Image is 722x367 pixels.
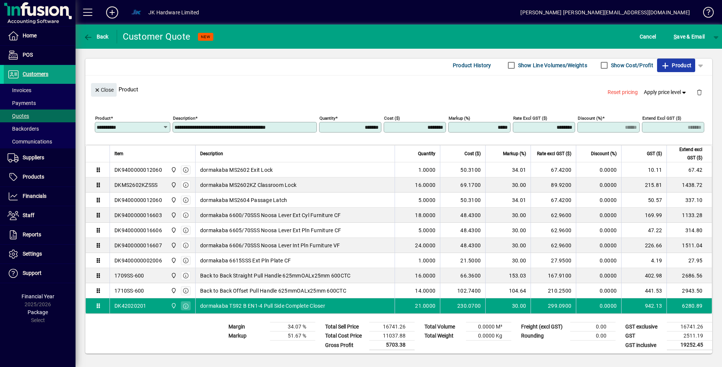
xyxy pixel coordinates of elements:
[225,332,270,341] td: Markup
[440,223,485,238] td: 48.4300
[23,52,33,58] span: POS
[666,193,712,208] td: 337.10
[114,302,147,310] div: DK42020201
[576,193,621,208] td: 0.0000
[169,287,177,295] span: Auckland
[644,88,688,96] span: Apply price level
[4,109,76,122] a: Quotes
[169,196,177,204] span: Auckland
[657,59,695,72] button: Product
[369,341,415,350] td: 5703.38
[124,6,148,19] button: Profile
[85,76,712,103] div: Product
[8,139,52,145] span: Communications
[485,253,531,268] td: 30.00
[200,166,273,174] span: dormakaba MS2602 Exit Lock
[369,332,415,341] td: 11037.88
[535,242,571,249] div: 62.9600
[440,208,485,223] td: 48.4300
[485,208,531,223] td: 30.00
[4,148,76,167] a: Suppliers
[667,322,712,332] td: 16741.26
[621,177,666,193] td: 215.81
[23,32,37,39] span: Home
[22,293,54,299] span: Financial Year
[23,154,44,160] span: Suppliers
[114,272,144,279] div: 1709SS-600
[415,287,435,295] span: 14.0000
[23,231,41,237] span: Reports
[200,272,351,279] span: Back to Back Straight Pull Handle 625mmOALx25mm 600CTC
[23,270,42,276] span: Support
[622,322,667,332] td: GST exclusive
[319,116,335,121] mat-label: Quantity
[513,116,547,121] mat-label: Rate excl GST ($)
[169,181,177,189] span: Auckland
[576,298,621,313] td: 0.0000
[440,177,485,193] td: 69.1700
[114,257,162,264] div: DK9400000002006
[537,150,571,158] span: Rate excl GST ($)
[114,211,162,219] div: DK9400000016603
[4,225,76,244] a: Reports
[520,6,690,19] div: [PERSON_NAME] [PERSON_NAME][EMAIL_ADDRESS][DOMAIN_NAME]
[621,268,666,283] td: 402.98
[666,238,712,253] td: 1511.04
[440,193,485,208] td: 50.3100
[200,150,223,158] span: Description
[114,181,157,189] div: DKMS2602KZSSS
[415,242,435,249] span: 24.0000
[576,238,621,253] td: 0.0000
[23,174,44,180] span: Products
[4,168,76,187] a: Products
[535,302,571,310] div: 299.0900
[200,302,325,310] span: dormakaba TS92 B EN1-4 Pull Side Complete Closer
[621,298,666,313] td: 942.13
[674,31,705,43] span: ave & Email
[8,87,31,93] span: Invoices
[200,257,291,264] span: dormakaba 6615SSS Ext Pln Plate CF
[4,264,76,283] a: Support
[225,322,270,332] td: Margin
[578,116,602,121] mat-label: Discount (%)
[535,181,571,189] div: 89.9200
[621,238,666,253] td: 226.66
[621,223,666,238] td: 47.22
[4,245,76,264] a: Settings
[517,332,570,341] td: Rounding
[666,298,712,313] td: 6280.89
[621,283,666,298] td: 441.53
[114,242,162,249] div: DK9400000016607
[4,135,76,148] a: Communications
[8,126,39,132] span: Backorders
[440,162,485,177] td: 50.3100
[661,59,691,71] span: Product
[418,166,436,174] span: 1.0000
[23,251,42,257] span: Settings
[666,177,712,193] td: 1438.72
[4,206,76,225] a: Staff
[576,283,621,298] td: 0.0000
[173,116,195,121] mat-label: Description
[415,302,435,310] span: 21.0000
[647,150,662,158] span: GST ($)
[640,31,656,43] span: Cancel
[321,322,369,332] td: Total Sell Price
[418,227,436,234] span: 5.0000
[666,283,712,298] td: 2943.50
[453,59,491,71] span: Product History
[485,268,531,283] td: 153.03
[503,150,526,158] span: Markup (%)
[321,341,369,350] td: Gross Profit
[535,196,571,204] div: 67.4200
[4,97,76,109] a: Payments
[4,26,76,45] a: Home
[697,2,713,26] a: Knowledge Base
[114,196,162,204] div: DK9400000012060
[622,332,667,341] td: GST
[4,84,76,97] a: Invoices
[440,298,485,313] td: 230.0700
[4,46,76,65] a: POS
[570,322,616,332] td: 0.00
[415,211,435,219] span: 18.0000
